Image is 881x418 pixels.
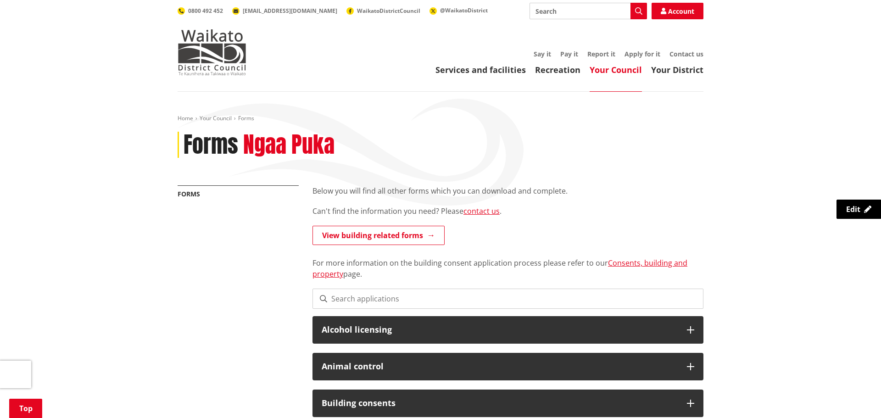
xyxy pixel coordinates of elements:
[322,362,678,371] h3: Animal control
[440,6,488,14] span: @WaikatoDistrict
[346,7,420,15] a: WaikatoDistrictCouncil
[357,7,420,15] span: WaikatoDistrictCouncil
[322,399,678,408] h3: Building consents
[312,185,703,196] p: Below you will find all other forms which you can download and complete.
[178,114,193,122] a: Home
[322,325,678,334] h3: Alcohol licensing
[534,50,551,58] a: Say it
[535,64,580,75] a: Recreation
[435,64,526,75] a: Services and facilities
[178,7,223,15] a: 0800 492 452
[846,204,860,214] span: Edit
[178,115,703,123] nav: breadcrumb
[625,50,660,58] a: Apply for it
[312,206,703,217] p: Can't find the information you need? Please .
[669,50,703,58] a: Contact us
[188,7,223,15] span: 0800 492 452
[312,246,703,279] p: For more information on the building consent application process please refer to our page.
[243,7,337,15] span: [EMAIL_ADDRESS][DOMAIN_NAME]
[312,226,445,245] a: View building related forms
[560,50,578,58] a: Pay it
[651,64,703,75] a: Your District
[178,189,200,198] a: Forms
[9,399,42,418] a: Top
[839,379,872,412] iframe: Messenger Launcher
[200,114,232,122] a: Your Council
[590,64,642,75] a: Your Council
[836,200,881,219] a: Edit
[312,289,703,309] input: Search applications
[184,132,238,158] h1: Forms
[652,3,703,19] a: Account
[587,50,615,58] a: Report it
[429,6,488,14] a: @WaikatoDistrict
[463,206,500,216] a: contact us
[312,258,687,279] a: Consents, building and property
[238,114,254,122] span: Forms
[178,29,246,75] img: Waikato District Council - Te Kaunihera aa Takiwaa o Waikato
[243,132,335,158] h2: Ngaa Puka
[530,3,647,19] input: Search input
[232,7,337,15] a: [EMAIL_ADDRESS][DOMAIN_NAME]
